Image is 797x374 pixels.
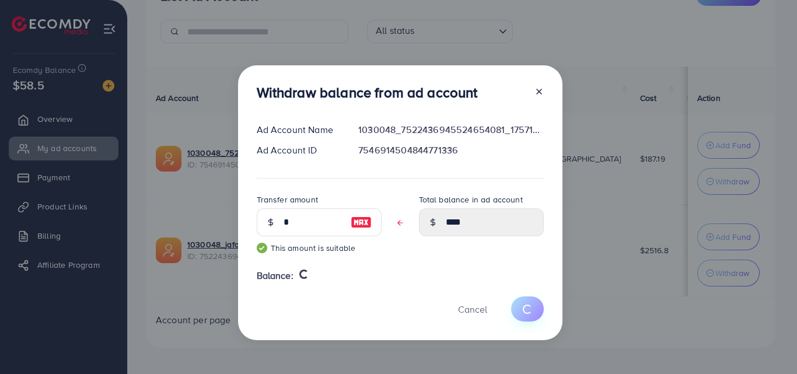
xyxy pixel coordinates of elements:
img: guide [257,243,267,253]
button: Cancel [443,296,502,321]
iframe: Chat [747,321,788,365]
img: image [351,215,372,229]
h3: Withdraw balance from ad account [257,84,478,101]
label: Total balance in ad account [419,194,523,205]
span: Balance: [257,269,293,282]
small: This amount is suitable [257,242,382,254]
div: 7546914504844771336 [349,144,553,157]
div: Ad Account Name [247,123,349,137]
span: Cancel [458,303,487,316]
div: Ad Account ID [247,144,349,157]
label: Transfer amount [257,194,318,205]
div: 1030048_7522436945524654081_1757153410313 [349,123,553,137]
